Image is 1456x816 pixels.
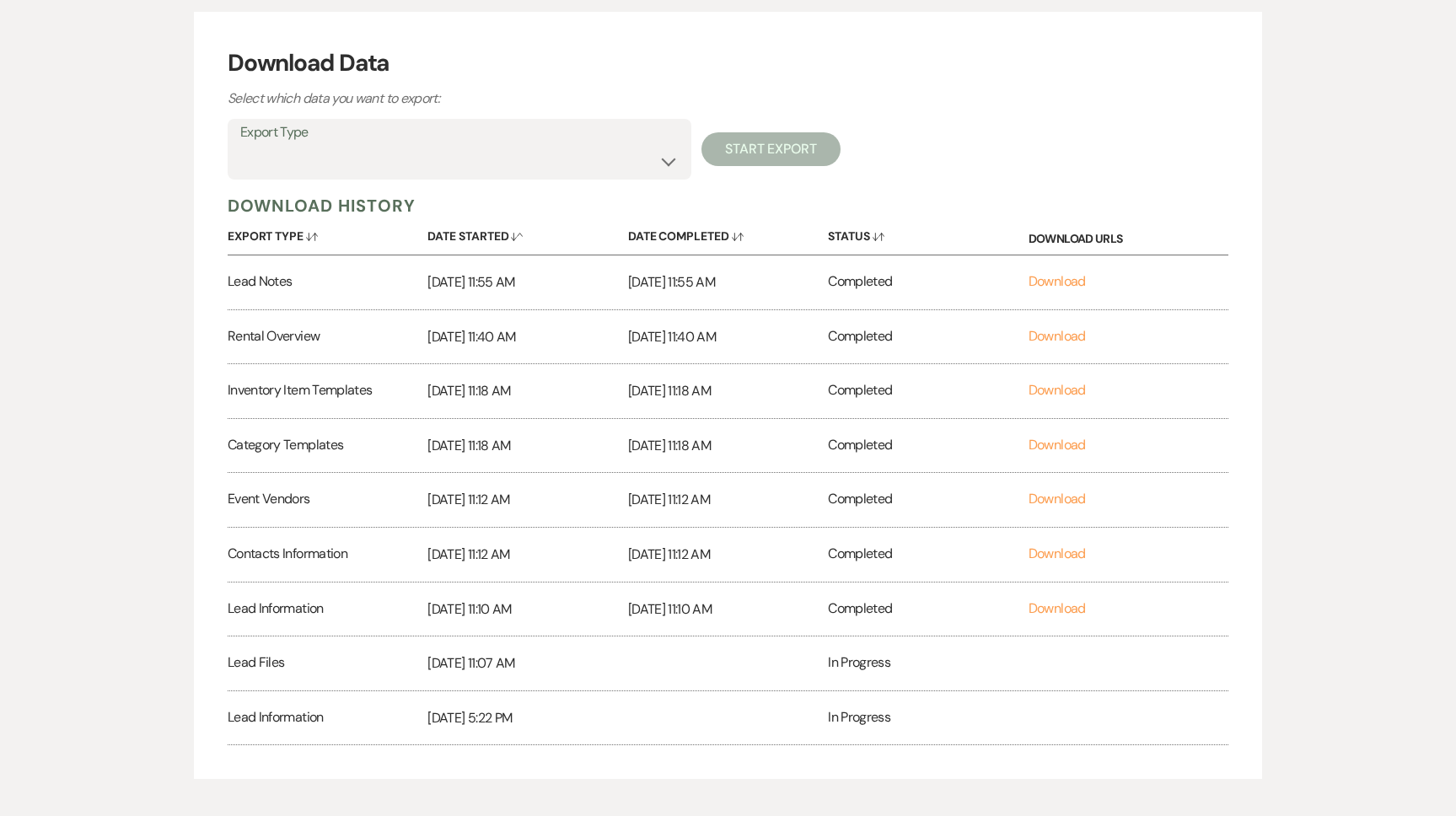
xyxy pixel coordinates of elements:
[1029,217,1228,255] div: Download URLs
[427,217,627,250] button: Date Started
[1029,381,1086,399] a: Download
[427,544,627,566] p: [DATE] 11:12 AM
[427,489,627,511] p: [DATE] 11:12 AM
[427,271,627,293] p: [DATE] 11:55 AM
[228,364,427,418] div: Inventory Item Templates
[828,528,1028,582] div: Completed
[427,707,627,729] p: [DATE] 5:22 PM
[1029,545,1086,562] a: Download
[628,326,828,348] p: [DATE] 11:40 AM
[228,582,427,636] div: Lead Information
[228,473,427,527] div: Event Vendors
[1029,436,1086,454] a: Download
[628,271,828,293] p: [DATE] 11:55 AM
[628,435,828,457] p: [DATE] 11:18 AM
[628,489,828,511] p: [DATE] 11:12 AM
[628,544,828,566] p: [DATE] 11:12 AM
[628,599,828,620] p: [DATE] 11:10 AM
[828,636,1028,690] div: In Progress
[427,435,627,457] p: [DATE] 11:18 AM
[828,691,1028,745] div: In Progress
[828,364,1028,418] div: Completed
[228,195,1228,217] h5: Download History
[228,419,427,473] div: Category Templates
[1029,272,1086,290] a: Download
[228,691,427,745] div: Lead Information
[427,326,627,348] p: [DATE] 11:40 AM
[427,380,627,402] p: [DATE] 11:18 AM
[628,380,828,402] p: [DATE] 11:18 AM
[1029,327,1086,345] a: Download
[1029,599,1086,617] a: Download
[228,46,1228,81] h3: Download Data
[1029,490,1086,507] a: Download
[701,132,841,166] button: Start Export
[427,652,627,674] p: [DATE] 11:07 AM
[240,121,679,145] label: Export Type
[228,310,427,364] div: Rental Overview
[427,599,627,620] p: [DATE] 11:10 AM
[828,255,1028,309] div: Completed
[628,217,828,250] button: Date Completed
[828,582,1028,636] div: Completed
[828,419,1028,473] div: Completed
[228,88,818,110] p: Select which data you want to export:
[828,217,1028,250] button: Status
[828,473,1028,527] div: Completed
[228,636,427,690] div: Lead Files
[228,217,427,250] button: Export Type
[228,255,427,309] div: Lead Notes
[228,528,427,582] div: Contacts Information
[828,310,1028,364] div: Completed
